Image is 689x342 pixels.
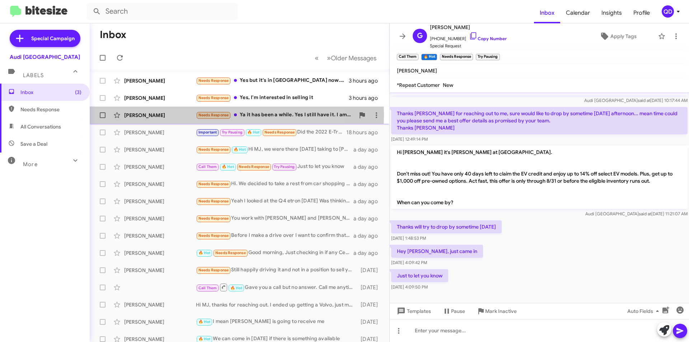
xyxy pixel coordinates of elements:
div: Hi. We decided to take a rest from car shopping for now. We'll make contact again when ready. Thanks [196,180,353,188]
span: Needs Response [198,199,229,203]
span: [DATE] 4:09:50 PM [391,284,428,290]
div: Good morning, Just checking in if any Certified S5, S6, S7 or Etron GT are available under $38,00... [196,249,353,257]
div: Just to let you know [196,163,353,171]
button: Apply Tags [581,30,655,43]
span: Needs Response [20,106,81,113]
span: Needs Response [198,216,229,221]
a: Insights [596,3,628,23]
div: [PERSON_NAME] [124,112,196,119]
span: Labels [23,72,44,79]
a: Special Campaign [10,30,80,47]
span: [PERSON_NAME] [430,23,507,32]
span: Pause [451,305,465,318]
div: Gave you a call but no answer. Call me anytime. [196,283,357,292]
div: a day ago [353,232,384,239]
span: [PERSON_NAME] [397,67,437,74]
span: » [327,53,331,62]
span: Needs Response [198,113,229,117]
div: [DATE] [357,284,384,291]
span: Mark Inactive [485,305,517,318]
span: Try Pausing [222,130,243,135]
span: Call Them [198,164,217,169]
div: [DATE] [357,267,384,274]
button: Auto Fields [622,305,667,318]
div: [PERSON_NAME] [124,232,196,239]
div: a day ago [353,215,384,222]
div: a day ago [353,198,384,205]
span: [DATE] 12:49:14 PM [391,136,428,142]
h1: Inbox [100,29,126,41]
p: Thanks [PERSON_NAME] for reaching out to me, sure would like to drop by sometime [DATE] afternoon... [391,107,688,134]
div: [DATE] [357,301,384,308]
div: a day ago [353,181,384,188]
button: Mark Inactive [471,305,522,318]
p: Just to let you know [391,269,448,282]
div: Before I make a drive over I want to confirm that your dealership would be willing to submit a sa... [196,231,353,240]
span: Needs Response [215,250,246,255]
span: Try Pausing [274,164,295,169]
div: Hi MJ, we were there [DATE] taking to [PERSON_NAME] [196,145,353,154]
div: [PERSON_NAME] [124,215,196,222]
span: New [443,82,453,88]
span: said at [639,211,651,216]
span: Needs Response [198,78,229,83]
span: Save a Deal [20,140,47,147]
div: Yeah I looked at the Q4 etron [DATE] Was thinking more of a Q6 etron. Not completely sure if I li... [196,197,353,205]
div: [PERSON_NAME] [124,77,196,84]
small: 🔥 Hot [421,54,437,60]
div: 3 hours ago [349,94,384,102]
small: Try Pausing [476,54,500,60]
div: [PERSON_NAME] [124,181,196,188]
div: [DATE] [357,318,384,325]
button: Previous [310,51,323,65]
span: [PHONE_NUMBER] [430,32,507,42]
div: Hi MJ, thanks for reaching out. I ended up getting a Volvo, just made sense and was a little simp... [196,301,357,308]
div: QD [662,5,674,18]
p: Hey [PERSON_NAME], just came in [391,245,483,258]
span: Important [198,130,217,135]
span: Inbox [20,89,81,96]
button: Next [323,51,381,65]
small: Needs Response [440,54,473,60]
a: Copy Number [469,36,507,41]
span: 🔥 Hot [198,337,211,341]
div: Ya it has been a while. Yes I still have it. I am looking to sell it. [196,111,355,119]
div: [PERSON_NAME] [124,146,196,153]
div: I mean [PERSON_NAME] is going to receive me [196,318,357,326]
a: Calendar [560,3,596,23]
span: Special Campaign [31,35,75,42]
div: 18 hours ago [346,129,384,136]
span: 🔥 Hot [230,286,243,290]
div: Still happily driving it and not in a position to sell yet. Thank you. [196,266,357,274]
span: G [417,30,423,42]
button: QD [656,5,681,18]
div: [PERSON_NAME] [124,249,196,257]
span: All Conversations [20,123,61,130]
span: Apply Tags [610,30,637,43]
span: More [23,161,38,168]
a: Inbox [534,3,560,23]
span: Audi [GEOGRAPHIC_DATA] [DATE] 10:17:44 AM [584,98,688,103]
span: 🔥 Hot [234,147,246,152]
div: a day ago [353,163,384,170]
span: 🔥 Hot [198,250,211,255]
input: Search [87,3,238,20]
span: Needs Response [198,233,229,238]
span: Audi [GEOGRAPHIC_DATA] [DATE] 11:21:07 AM [585,211,688,216]
p: Thanks will try to drop by sometime [DATE] [391,220,502,233]
span: Needs Response [239,164,269,169]
span: 🔥 Hot [247,130,259,135]
div: a day ago [353,249,384,257]
div: Audi [GEOGRAPHIC_DATA] [10,53,80,61]
a: Profile [628,3,656,23]
span: [DATE] 1:48:53 PM [391,235,426,241]
span: Needs Response [198,182,229,186]
span: 🔥 Hot [222,164,234,169]
div: [PERSON_NAME] [124,301,196,308]
span: Auto Fields [627,305,662,318]
div: 3 hours ago [349,77,384,84]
